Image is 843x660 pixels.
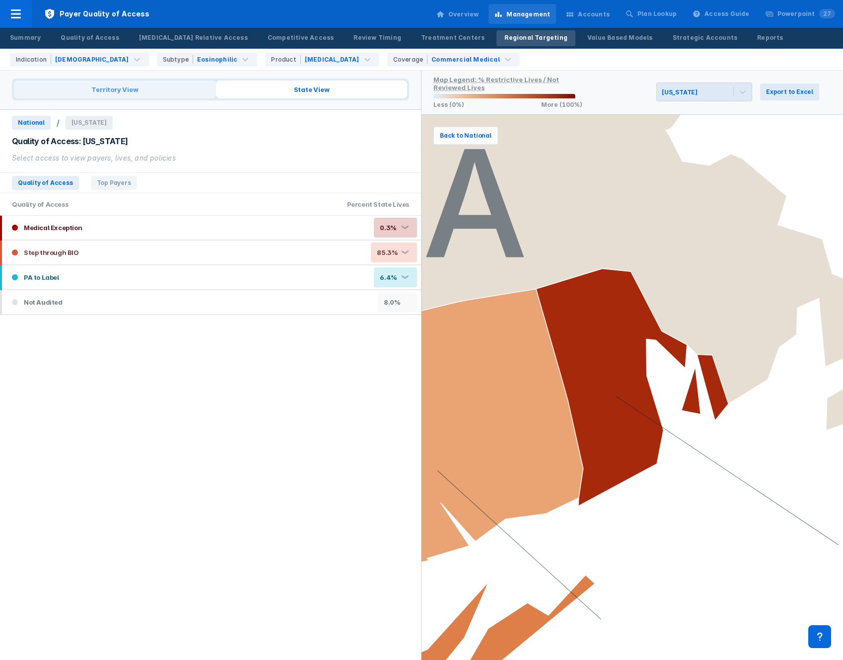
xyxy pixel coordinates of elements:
div: Medical Exception [6,223,82,233]
div: Quality of Access [61,33,119,42]
a: Value Based Models [579,30,661,46]
a: Review Timing [346,30,409,46]
div: Management [506,10,550,19]
div: Not Audited [6,297,63,307]
div: Access Guide [704,9,749,18]
div: Overview [448,10,479,19]
a: Strategic Accounts [665,30,746,46]
span: Top Payers [91,176,137,190]
div: ❮ [401,275,409,280]
div: Percent state Lives [335,193,421,215]
div: Coverage [393,55,428,64]
div: 8.0% [384,298,402,306]
div: Reports [757,33,783,42]
div: Contact Support [808,625,831,648]
div: Commercial Medical [431,55,500,64]
span: [US_STATE] [66,116,113,130]
p: Less (0%) [433,101,464,108]
div: 6.4% [380,273,398,281]
span: 27 [819,9,835,18]
div: Accounts [578,10,610,19]
a: [MEDICAL_DATA] Relative Access [131,30,256,46]
div: PA to Label [6,272,59,282]
button: Back to National [433,127,498,145]
div: Competitive Access [268,33,334,42]
div: 0.3% [380,224,398,232]
div: / [57,118,60,128]
div: Product [271,55,300,64]
p: More (100%) [541,101,582,108]
span: State View [216,81,407,98]
div: [DEMOGRAPHIC_DATA] [55,55,129,64]
span: Territory View [14,81,216,98]
div: Summary [10,33,41,42]
div: ❮ [401,250,409,255]
a: Reports [749,30,791,46]
div: Plan Lookup [637,9,677,18]
div: Subtype [163,55,193,64]
a: Treatment Centers [413,30,492,46]
div: Treatment Centers [421,33,485,42]
div: [MEDICAL_DATA] [305,55,359,64]
div: 85.3% [377,248,398,256]
div: [US_STATE] [662,88,698,96]
div: ❮ [401,225,409,231]
a: Regional Targeting [496,30,575,46]
div: Quality of Access: [US_STATE] [12,136,409,147]
div: [MEDICAL_DATA] Relative Access [139,33,248,42]
span: Back to National [440,131,492,140]
div: Strategic Accounts [673,33,738,42]
a: Accounts [560,4,616,24]
div: Eosinophilic [197,55,237,64]
span: Quality of Access [12,176,79,190]
a: Overview [430,4,485,24]
div: Map Legend: % Restrictive Lives / Not Reviewed Lives [433,76,559,91]
span: National [12,116,51,130]
div: Indication [16,55,51,64]
a: Management [489,4,556,24]
div: Value Based Models [587,33,653,42]
div: Regional Targeting [504,33,567,42]
div: Powerpoint [777,9,835,18]
div: Review Timing [353,33,401,42]
a: Competitive Access [260,30,342,46]
div: Step through BIO [6,247,79,257]
a: Quality of Access [53,30,127,46]
div: Select access to view payers, lives, and policies [12,153,409,164]
span: Export to Excel [766,87,813,96]
a: Summary [2,30,49,46]
button: Export to Excel [760,83,819,100]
